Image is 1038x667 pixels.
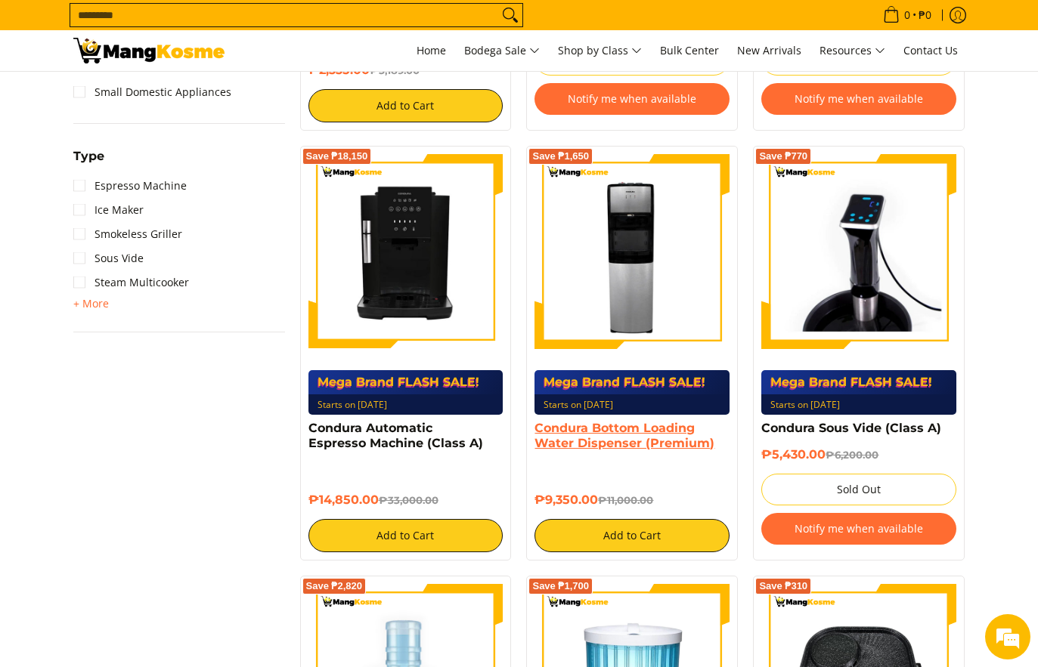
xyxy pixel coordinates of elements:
span: Type [73,150,104,162]
span: New Arrivals [737,43,801,57]
summary: Open [73,295,109,313]
h6: ₱14,850.00 [308,493,504,508]
span: ₱0 [916,10,934,20]
nav: Main Menu [240,30,965,71]
a: Sous Vide [73,246,144,270]
a: Steam Multicooker [73,270,189,295]
span: Shop by Class [558,42,642,60]
span: Bodega Sale [464,42,540,60]
del: ₱33,000.00 [379,494,438,506]
a: Condura Bottom Loading Water Dispenser (Premium) [534,421,714,450]
button: Sold Out [761,474,956,505]
img: Condura Sous Vide (Class A) [761,154,956,349]
h6: ₱5,430.00 [761,447,956,462]
a: Shop by Class [550,30,649,71]
a: Bodega Sale [457,30,547,71]
span: Save ₱2,820 [306,582,363,591]
span: Save ₱770 [759,152,807,161]
a: Contact Us [896,30,965,71]
a: Espresso Machine [73,174,187,198]
button: Notify me when available [534,83,730,115]
button: Notify me when available [761,83,956,115]
span: Save ₱1,650 [532,152,589,161]
a: Ice Maker [73,198,144,222]
a: Resources [812,30,893,71]
a: Smokeless Griller [73,222,182,246]
span: Bulk Center [660,43,719,57]
span: Save ₱310 [759,582,807,591]
span: • [878,7,936,23]
span: Home [417,43,446,57]
a: New Arrivals [730,30,809,71]
a: Bulk Center [652,30,727,71]
a: Condura Automatic Espresso Machine (Class A) [308,421,483,450]
em: Submit [222,465,274,486]
button: Add to Cart [308,519,504,552]
span: Resources [820,42,885,60]
span: Save ₱18,150 [306,152,368,161]
textarea: Type your message and click 'Submit' [8,412,288,465]
a: Home [409,30,454,71]
button: Search [498,4,522,26]
h6: ₱9,350.00 [534,493,730,508]
summary: Open [73,150,104,174]
span: 0 [902,10,913,20]
a: Small Domestic Appliances [73,80,231,104]
a: Condura Sous Vide (Class A) [761,421,941,435]
img: Condura Bottom Loading Water Dispenser (Premium) [534,154,730,349]
img: MANG KOSME MEGA BRAND FLASH SALE: September 12-15, 2025 l Mang Kosme [73,38,225,63]
div: Leave a message [79,85,254,104]
span: We are offline. Please leave us a message. [32,190,264,343]
del: ₱6,200.00 [826,449,878,461]
span: Save ₱1,700 [532,582,589,591]
button: Add to Cart [308,89,504,122]
del: ₱5,189.00 [370,64,420,76]
span: Contact Us [903,43,958,57]
img: Condura Automatic Espresso Machine (Class A) [308,154,504,349]
button: Notify me when available [761,513,956,545]
del: ₱11,000.00 [598,494,653,506]
div: Minimize live chat window [248,8,284,44]
span: + More [73,298,109,310]
button: Add to Cart [534,519,730,552]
